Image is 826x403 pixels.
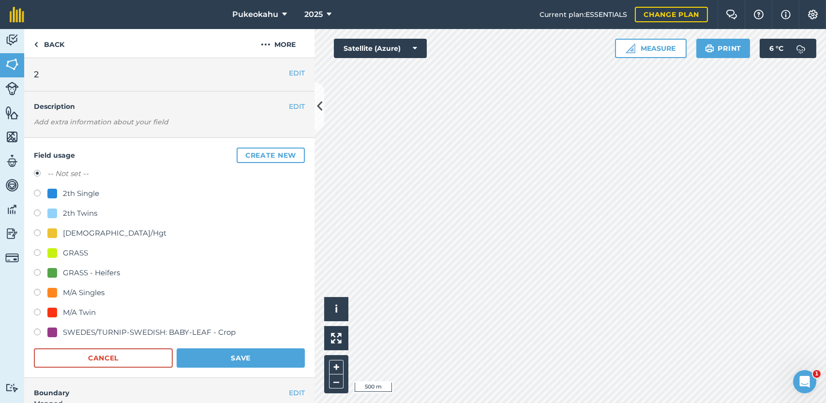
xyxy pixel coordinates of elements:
[331,333,342,343] img: Four arrows, one pointing top left, one top right, one bottom right and the last bottom left
[5,251,19,265] img: svg+xml;base64,PD94bWwgdmVyc2lvbj0iMS4wIiBlbmNvZGluZz0idXRmLTgiPz4KPCEtLSBHZW5lcmF0b3I6IEFkb2JlIE...
[760,39,816,58] button: 6 °C
[753,10,765,19] img: A question mark icon
[726,10,737,19] img: Two speech bubbles overlapping with the left bubble in the forefront
[47,168,89,179] label: -- Not set --
[5,154,19,168] img: svg+xml;base64,PD94bWwgdmVyc2lvbj0iMS4wIiBlbmNvZGluZz0idXRmLTgiPz4KPCEtLSBHZW5lcmF0b3I6IEFkb2JlIE...
[63,307,96,318] div: M/A Twin
[615,39,687,58] button: Measure
[5,33,19,47] img: svg+xml;base64,PD94bWwgdmVyc2lvbj0iMS4wIiBlbmNvZGluZz0idXRmLTgiPz4KPCEtLSBHZW5lcmF0b3I6IEFkb2JlIE...
[34,39,38,50] img: svg+xml;base64,PHN2ZyB4bWxucz0iaHR0cDovL3d3dy53My5vcmcvMjAwMC9zdmciIHdpZHRoPSI5IiBoZWlnaHQ9IjI0Ii...
[63,247,88,259] div: GRASS
[335,303,338,315] span: i
[540,9,627,20] span: Current plan : ESSENTIALS
[5,105,19,120] img: svg+xml;base64,PHN2ZyB4bWxucz0iaHR0cDovL3d3dy53My5vcmcvMjAwMC9zdmciIHdpZHRoPSI1NiIgaGVpZ2h0PSI2MC...
[813,370,821,378] span: 1
[334,39,427,58] button: Satellite (Azure)
[289,101,305,112] button: EDIT
[34,68,39,81] span: 2
[635,7,708,22] a: Change plan
[793,370,816,393] iframe: Intercom live chat
[324,297,348,321] button: i
[329,360,344,374] button: +
[5,130,19,144] img: svg+xml;base64,PHN2ZyB4bWxucz0iaHR0cDovL3d3dy53My5vcmcvMjAwMC9zdmciIHdpZHRoPSI1NiIgaGVpZ2h0PSI2MC...
[63,188,99,199] div: 2th Single
[34,348,173,368] button: Cancel
[781,9,791,20] img: svg+xml;base64,PHN2ZyB4bWxucz0iaHR0cDovL3d3dy53My5vcmcvMjAwMC9zdmciIHdpZHRoPSIxNyIgaGVpZ2h0PSIxNy...
[5,178,19,193] img: svg+xml;base64,PD94bWwgdmVyc2lvbj0iMS4wIiBlbmNvZGluZz0idXRmLTgiPz4KPCEtLSBHZW5lcmF0b3I6IEFkb2JlIE...
[5,383,19,392] img: svg+xml;base64,PD94bWwgdmVyc2lvbj0iMS4wIiBlbmNvZGluZz0idXRmLTgiPz4KPCEtLSBHZW5lcmF0b3I6IEFkb2JlIE...
[5,202,19,217] img: svg+xml;base64,PD94bWwgdmVyc2lvbj0iMS4wIiBlbmNvZGluZz0idXRmLTgiPz4KPCEtLSBHZW5lcmF0b3I6IEFkb2JlIE...
[232,9,278,20] span: Pukeokahu
[261,39,270,50] img: svg+xml;base64,PHN2ZyB4bWxucz0iaHR0cDovL3d3dy53My5vcmcvMjAwMC9zdmciIHdpZHRoPSIyMCIgaGVpZ2h0PSIyNC...
[5,57,19,72] img: svg+xml;base64,PHN2ZyB4bWxucz0iaHR0cDovL3d3dy53My5vcmcvMjAwMC9zdmciIHdpZHRoPSI1NiIgaGVpZ2h0PSI2MC...
[289,68,305,78] button: EDIT
[34,101,305,112] h4: Description
[626,44,635,53] img: Ruler icon
[63,227,166,239] div: [DEMOGRAPHIC_DATA]/Hgt
[807,10,819,19] img: A cog icon
[705,43,714,54] img: svg+xml;base64,PHN2ZyB4bWxucz0iaHR0cDovL3d3dy53My5vcmcvMjAwMC9zdmciIHdpZHRoPSIxOSIgaGVpZ2h0PSIyNC...
[24,378,289,398] h4: Boundary
[237,148,305,163] button: Create new
[791,39,811,58] img: svg+xml;base64,PD94bWwgdmVyc2lvbj0iMS4wIiBlbmNvZGluZz0idXRmLTgiPz4KPCEtLSBHZW5lcmF0b3I6IEFkb2JlIE...
[304,9,323,20] span: 2025
[63,287,105,299] div: M/A Singles
[5,226,19,241] img: svg+xml;base64,PD94bWwgdmVyc2lvbj0iMS4wIiBlbmNvZGluZz0idXRmLTgiPz4KPCEtLSBHZW5lcmF0b3I6IEFkb2JlIE...
[34,118,168,126] em: Add extra information about your field
[769,39,783,58] span: 6 ° C
[242,29,315,58] button: More
[329,374,344,388] button: –
[34,148,305,163] h4: Field usage
[63,267,120,279] div: GRASS - Heifers
[63,208,97,219] div: 2th Twins
[289,388,305,398] button: EDIT
[24,29,74,58] a: Back
[177,348,305,368] button: Save
[5,82,19,95] img: svg+xml;base64,PD94bWwgdmVyc2lvbj0iMS4wIiBlbmNvZGluZz0idXRmLTgiPz4KPCEtLSBHZW5lcmF0b3I6IEFkb2JlIE...
[696,39,751,58] button: Print
[10,7,24,22] img: fieldmargin Logo
[63,327,236,338] div: SWEDES/TURNIP-SWEDISH: BABY-LEAF - Crop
